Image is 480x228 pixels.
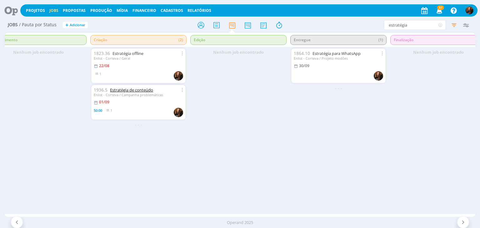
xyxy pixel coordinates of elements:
span: 1936.5 [94,87,107,93]
span: Edição [190,35,287,45]
div: Enlist - Corteva / Geral [94,56,183,60]
span: 1 [110,108,112,113]
a: Estratégia de conteúdo [110,87,153,93]
span: 1864.10 [294,50,310,56]
div: - - - [88,121,188,128]
span: Propostas [63,8,86,13]
a: Estratégia para WhatsApp [312,51,361,56]
button: Propostas [61,8,87,13]
div: Enlist - Corteva / Projeto modões [294,56,383,60]
a: Jobs [49,8,58,13]
button: Jobs [47,8,60,13]
img: T [466,7,473,14]
button: Projetos [24,8,47,13]
span: 1 [99,72,101,76]
span: 1823.36 [94,50,110,56]
button: Financeiro [131,8,158,13]
input: Busca [384,20,446,30]
span: 50:00 [94,108,102,113]
button: T [465,5,474,16]
: 30/09 [299,63,309,68]
span: Entregue [290,35,387,45]
img: T [174,108,183,117]
a: Produção [90,8,112,13]
a: Estratégia offline [112,51,143,56]
a: Financeiro [132,8,156,13]
a: Relatórios [187,8,211,13]
button: Relatórios [186,8,213,13]
div: Enlist - Corteva / Campanha problemáticas [94,93,183,97]
a: Projetos [26,8,45,13]
span: + [65,22,68,28]
span: 37 [437,5,444,10]
span: (1) [378,35,383,45]
span: (2) [178,35,183,45]
button: +Adicionar [63,22,88,28]
div: - - - [288,85,388,91]
span: Jobs [8,22,18,27]
img: T [374,71,383,81]
: 22/08 [99,63,109,68]
a: Mídia [117,8,128,13]
span: Adicionar [70,23,85,27]
div: Nenhum job encontrado [188,47,288,58]
: 01/09 [99,99,109,105]
button: 37 [432,5,445,16]
button: Produção [88,8,114,13]
img: T [174,71,183,81]
button: Mídia [115,8,130,13]
span: Cadastros [161,8,183,13]
button: Cadastros [159,8,185,13]
span: / Pauta por Status [19,22,57,27]
span: Criação [90,35,187,45]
